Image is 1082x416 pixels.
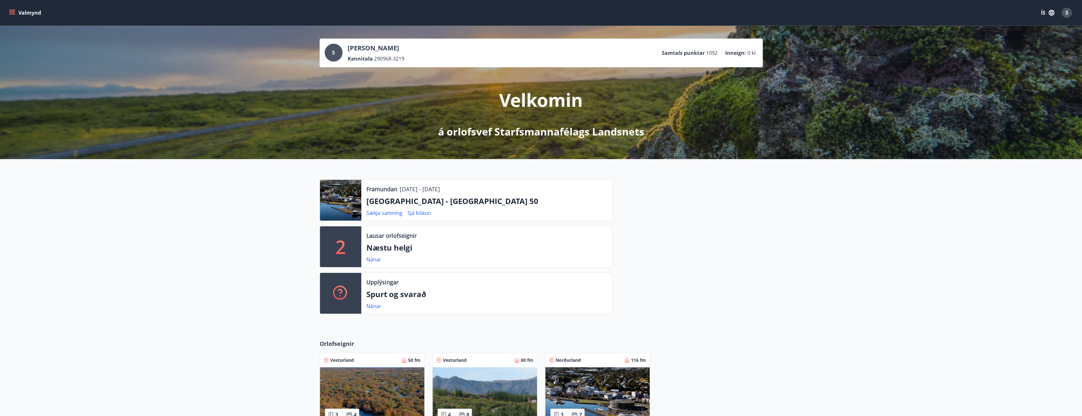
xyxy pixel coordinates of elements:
a: Nánar [366,256,381,263]
p: [DATE] - [DATE] [400,185,440,193]
p: 2 [336,235,346,259]
span: S [332,49,335,56]
span: S [1065,9,1068,16]
span: Vesturland [443,357,467,363]
p: Kennitala [348,55,373,62]
button: S [1059,5,1074,20]
p: Lausar orlofseignir [366,231,417,240]
span: Norðurland [555,357,581,363]
p: Velkomin [499,88,583,112]
p: Samtals punktar [662,49,705,56]
span: 80 fm [521,357,533,363]
span: 116 fm [631,357,646,363]
p: á orlofsvef Starfsmannafélags Landsnets [438,125,644,139]
p: [PERSON_NAME] [348,44,404,53]
span: 50 fm [408,357,421,363]
button: ÍS [1037,7,1058,18]
button: menu [8,7,44,18]
span: 1092 [706,49,718,56]
p: Upplýsingar [366,278,399,286]
p: [GEOGRAPHIC_DATA] - [GEOGRAPHIC_DATA] 50 [366,196,607,207]
p: Framundan [366,185,397,193]
a: Nánar [366,303,381,310]
p: Spurt og svarað [366,289,607,300]
span: 0 kr. [747,49,758,56]
p: Inneign : [725,49,746,56]
p: Næstu helgi [366,242,607,253]
span: Vesturland [330,357,354,363]
span: 290968-3219 [374,55,404,62]
a: Sækja samning [366,209,402,216]
a: Sjá bókun [407,209,431,216]
span: Orlofseignir [320,339,354,348]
